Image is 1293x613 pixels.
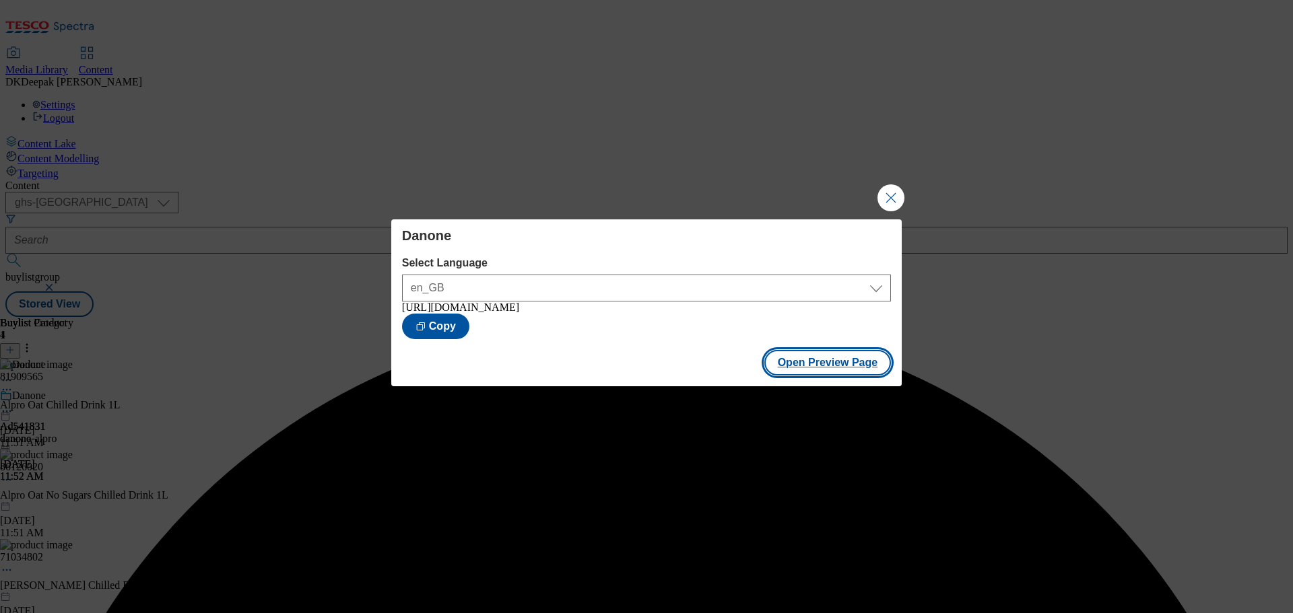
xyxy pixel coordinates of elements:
h4: Danone [402,227,891,244]
button: Open Preview Page [764,350,892,375]
label: Select Language [402,257,891,269]
button: Close Modal [877,184,904,211]
div: Modal [391,219,902,386]
div: [URL][DOMAIN_NAME] [402,301,891,314]
button: Copy [402,314,469,339]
